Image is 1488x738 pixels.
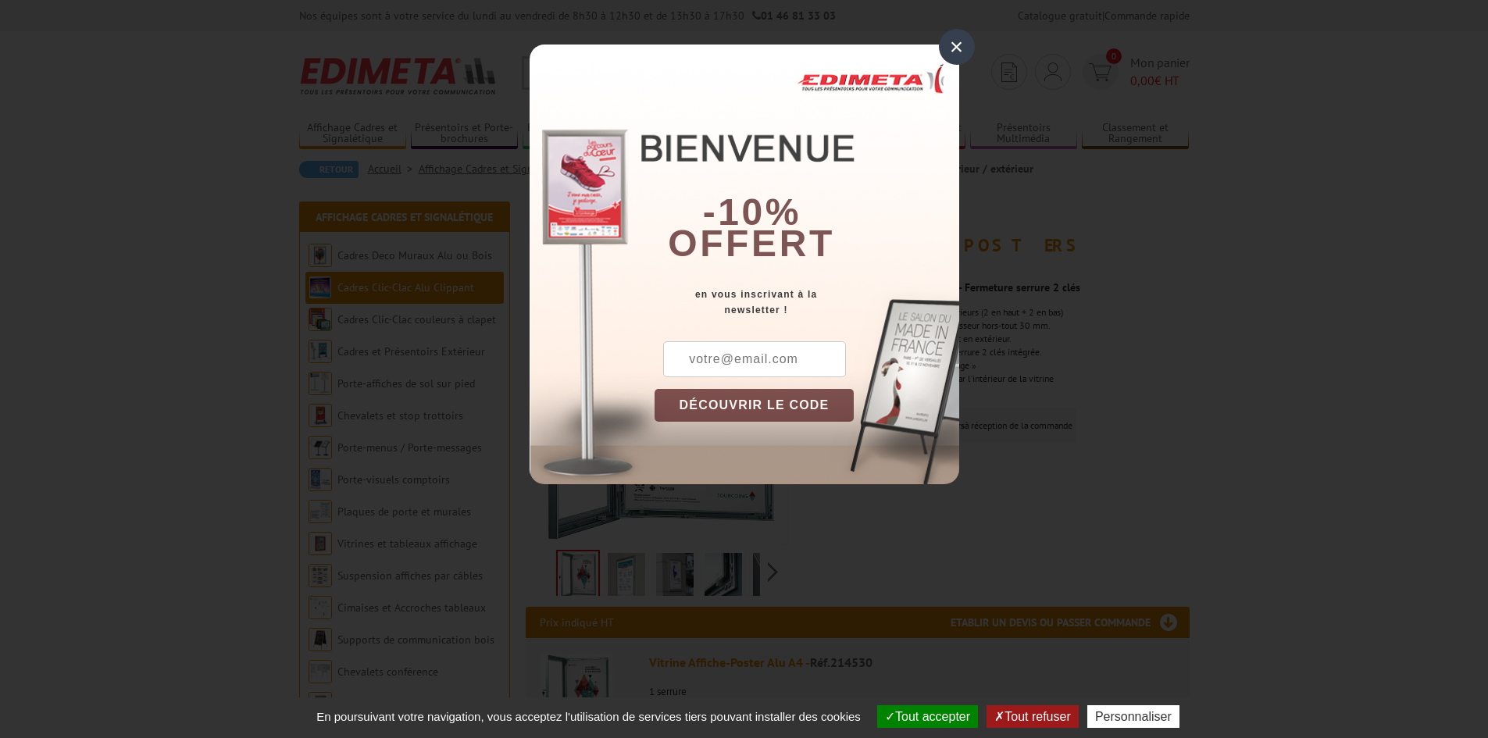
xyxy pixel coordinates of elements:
button: Personnaliser (fenêtre modale) [1087,705,1179,728]
font: offert [668,223,835,264]
button: DÉCOUVRIR LE CODE [655,389,855,422]
span: En poursuivant votre navigation, vous acceptez l'utilisation de services tiers pouvant installer ... [309,710,869,723]
div: × [939,29,975,65]
b: -10% [703,191,801,233]
input: votre@email.com [663,341,846,377]
button: Tout accepter [877,705,978,728]
button: Tout refuser [987,705,1078,728]
div: en vous inscrivant à la newsletter ! [655,287,959,318]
